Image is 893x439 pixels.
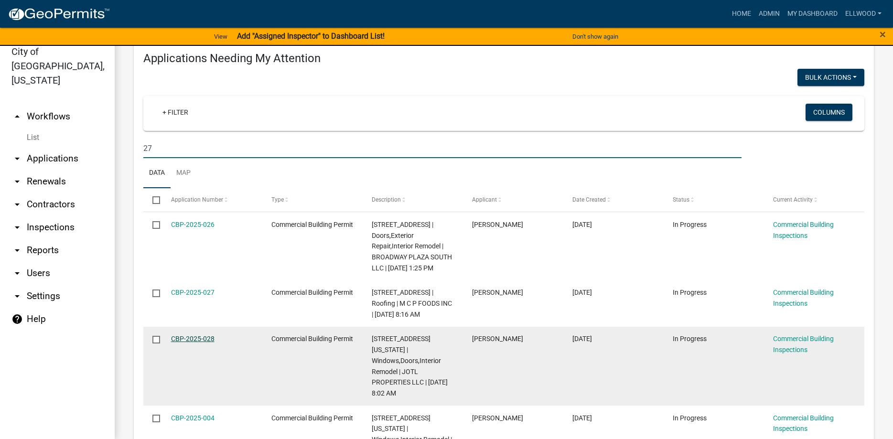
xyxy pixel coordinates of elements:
a: Data [143,158,171,189]
a: Admin [755,5,784,23]
span: Commercial Building Permit [271,289,353,296]
span: In Progress [673,289,707,296]
span: Casey Lee Domeier [472,335,523,343]
i: arrow_drop_up [11,111,23,122]
span: × [880,28,886,41]
a: Home [728,5,755,23]
a: My Dashboard [784,5,841,23]
span: Casey Lee Domeier [472,414,523,422]
span: Status [673,196,689,203]
span: 01/07/2025 [572,414,592,422]
datatable-header-cell: Application Number [161,188,262,211]
a: Commercial Building Inspections [773,335,834,353]
i: arrow_drop_down [11,268,23,279]
i: arrow_drop_down [11,222,23,233]
datatable-header-cell: Date Created [563,188,664,211]
datatable-header-cell: Current Activity [764,188,864,211]
a: CBP-2025-004 [171,414,215,422]
a: CBP-2025-026 [171,221,215,228]
button: Close [880,29,886,40]
span: juan M Ocampo [472,221,523,228]
span: In Progress [673,414,707,422]
datatable-header-cell: Applicant [463,188,563,211]
a: Commercial Building Inspections [773,221,834,239]
datatable-header-cell: Type [262,188,362,211]
span: Type [271,196,284,203]
span: Commercial Building Permit [271,335,353,343]
h4: Applications Needing My Attention [143,52,864,65]
i: arrow_drop_down [11,245,23,256]
input: Search for applications [143,139,742,158]
span: Application Number [171,196,223,203]
a: Commercial Building Inspections [773,414,834,433]
span: Date Created [572,196,606,203]
span: Commercial Building Permit [271,221,353,228]
span: 27 MINNESOTA ST S | Windows,Doors,Interior Remodel | JOTL PROPERTIES LLC | 07/07/2025 8:02 AM [372,335,448,397]
span: 06/25/2025 [572,289,592,296]
a: Ellwood [841,5,885,23]
a: View [210,29,231,44]
i: arrow_drop_down [11,199,23,210]
span: 100 VALLEY ST N | Roofing | M C P FOODS INC | 07/02/2025 8:16 AM [372,289,452,318]
datatable-header-cell: Description [363,188,463,211]
span: Dean [472,289,523,296]
button: Don't show again [569,29,622,44]
a: CBP-2025-028 [171,335,215,343]
button: Columns [806,104,852,121]
span: In Progress [673,221,707,228]
span: Description [372,196,401,203]
strong: Add "Assigned Inspector" to Dashboard List! [237,32,385,41]
span: In Progress [673,335,707,343]
i: arrow_drop_down [11,290,23,302]
a: Commercial Building Inspections [773,289,834,307]
span: Current Activity [773,196,813,203]
datatable-header-cell: Select [143,188,161,211]
span: Applicant [472,196,497,203]
span: 1627 BROADWAY ST S | Doors,Exterior Repair,Interior Remodel | BROADWAY PLAZA SOUTH LLC | 07/01/20... [372,221,452,272]
span: Commercial Building Permit [271,414,353,422]
span: 07/01/2025 [572,221,592,228]
button: Bulk Actions [797,69,864,86]
a: Map [171,158,196,189]
span: 06/25/2025 [572,335,592,343]
a: CBP-2025-027 [171,289,215,296]
i: arrow_drop_down [11,176,23,187]
a: + Filter [155,104,196,121]
i: help [11,313,23,325]
datatable-header-cell: Status [664,188,764,211]
i: arrow_drop_down [11,153,23,164]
